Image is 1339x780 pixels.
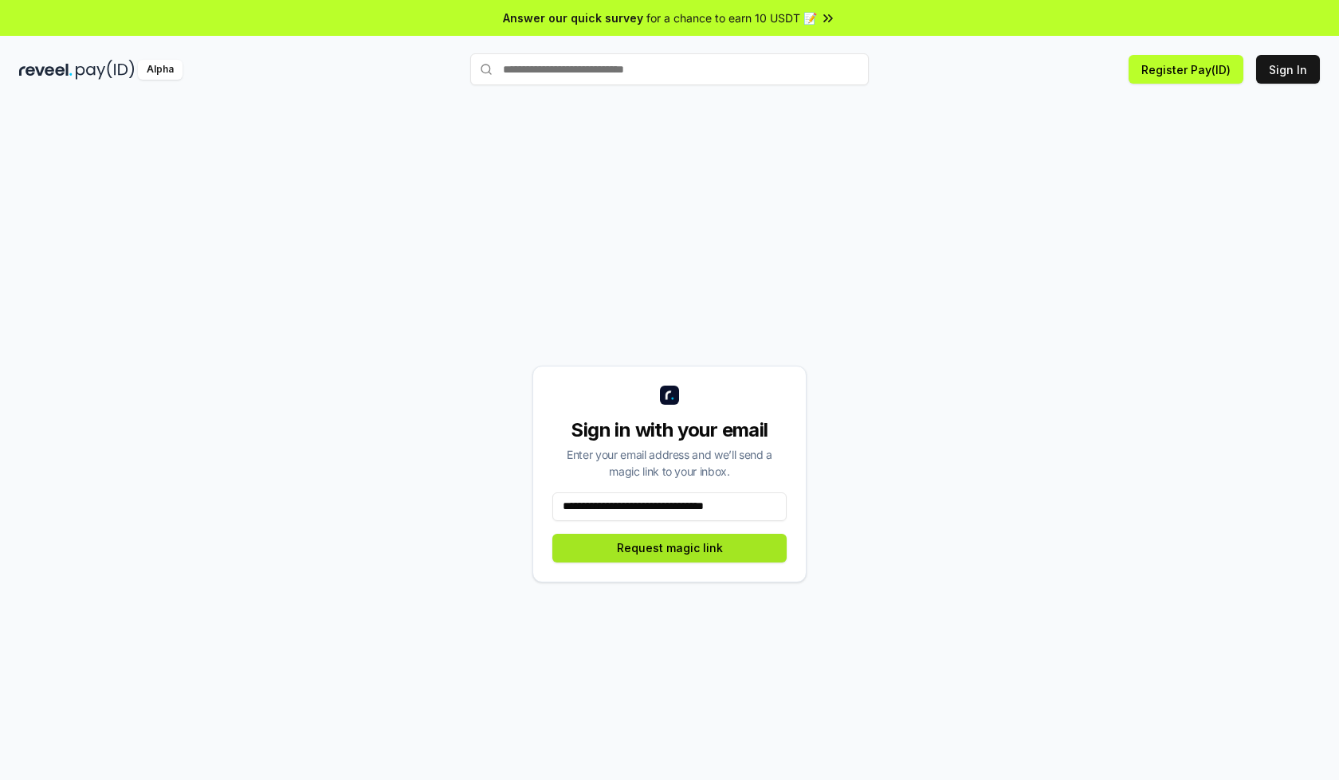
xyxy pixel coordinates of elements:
button: Request magic link [552,534,787,562]
button: Register Pay(ID) [1129,55,1243,84]
img: pay_id [76,60,135,80]
div: Enter your email address and we’ll send a magic link to your inbox. [552,446,787,480]
div: Alpha [138,60,183,80]
span: for a chance to earn 10 USDT 📝 [646,10,817,26]
button: Sign In [1256,55,1320,84]
div: Sign in with your email [552,417,787,443]
span: Answer our quick survey [503,10,643,26]
img: reveel_dark [19,60,73,80]
img: logo_small [660,386,679,405]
